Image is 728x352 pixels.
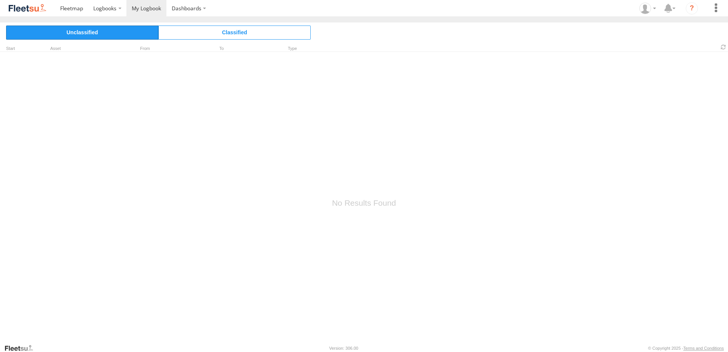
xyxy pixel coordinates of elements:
div: © Copyright 2025 - [648,346,724,350]
div: Type [288,47,326,51]
div: Click to Sort [6,47,29,51]
span: Refresh [719,43,728,51]
div: Version: 306.00 [329,346,358,350]
div: From [129,47,206,51]
div: To [209,47,285,51]
span: Click to view Unclassified Trips [6,26,158,39]
span: Click to view Classified Trips [158,26,311,39]
img: fleetsu-logo-horizontal.svg [8,3,47,13]
div: Asset [50,47,126,51]
div: Gerardo Martinez [637,3,659,14]
a: Terms and Conditions [683,346,724,350]
a: Visit our Website [4,344,39,352]
i: ? [686,2,698,14]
